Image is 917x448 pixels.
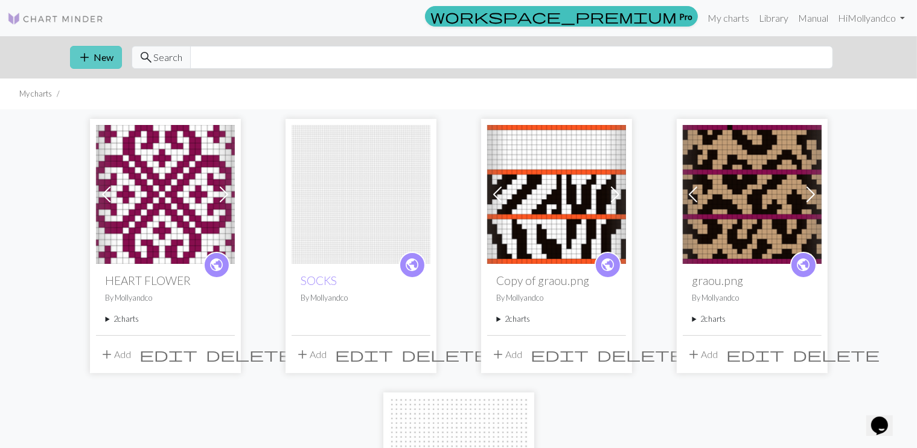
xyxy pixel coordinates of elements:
[727,347,785,362] i: Edit
[404,255,420,274] span: public
[833,6,910,30] a: HiMollyandco
[402,346,489,363] span: delete
[531,347,589,362] i: Edit
[206,346,293,363] span: delete
[723,343,789,366] button: Edit
[70,46,122,69] button: New
[139,49,154,66] span: search
[487,343,527,366] button: Add
[793,346,880,363] span: delete
[789,343,884,366] button: Delete
[683,343,723,366] button: Add
[209,253,224,277] i: public
[754,6,793,30] a: Library
[106,292,225,304] p: By Mollyandco
[683,125,822,264] img: graou.png
[497,313,616,325] summary: 2charts
[296,346,310,363] span: add
[202,343,298,366] button: Delete
[430,8,677,25] span: workspace_premium
[727,346,785,363] span: edit
[687,346,701,363] span: add
[399,252,426,278] a: public
[154,50,183,65] span: Search
[140,347,198,362] i: Edit
[292,125,430,264] img: SOCKS
[600,255,615,274] span: public
[203,252,230,278] a: public
[683,187,822,199] a: graou.png
[136,343,202,366] button: Edit
[106,313,225,325] summary: 2charts
[292,343,331,366] button: Add
[790,252,817,278] a: public
[106,274,225,287] h2: HEART FLOWER
[7,11,104,26] img: Logo
[301,274,337,287] a: SOCKS
[692,292,812,304] p: By Mollyandco
[593,343,689,366] button: Delete
[796,255,811,274] span: public
[866,400,905,436] iframe: chat widget
[425,6,698,27] a: Pro
[793,6,833,30] a: Manual
[595,252,621,278] a: public
[209,255,224,274] span: public
[491,346,506,363] span: add
[404,253,420,277] i: public
[336,347,394,362] i: Edit
[692,274,812,287] h2: graou.png
[301,292,421,304] p: By Mollyandco
[600,253,615,277] i: public
[336,346,394,363] span: edit
[692,313,812,325] summary: 2charts
[140,346,198,363] span: edit
[527,343,593,366] button: Edit
[331,343,398,366] button: Edit
[96,187,235,199] a: HEART FLOWER
[96,343,136,366] button: Add
[100,346,115,363] span: add
[598,346,685,363] span: delete
[78,49,92,66] span: add
[487,187,626,199] a: ZEBRA
[292,187,430,199] a: SOCKS
[497,274,616,287] h2: Copy of graou.png
[96,125,235,264] img: HEART FLOWER
[796,253,811,277] i: public
[703,6,754,30] a: My charts
[398,343,493,366] button: Delete
[487,125,626,264] img: ZEBRA
[19,88,52,100] li: My charts
[531,346,589,363] span: edit
[497,292,616,304] p: By Mollyandco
